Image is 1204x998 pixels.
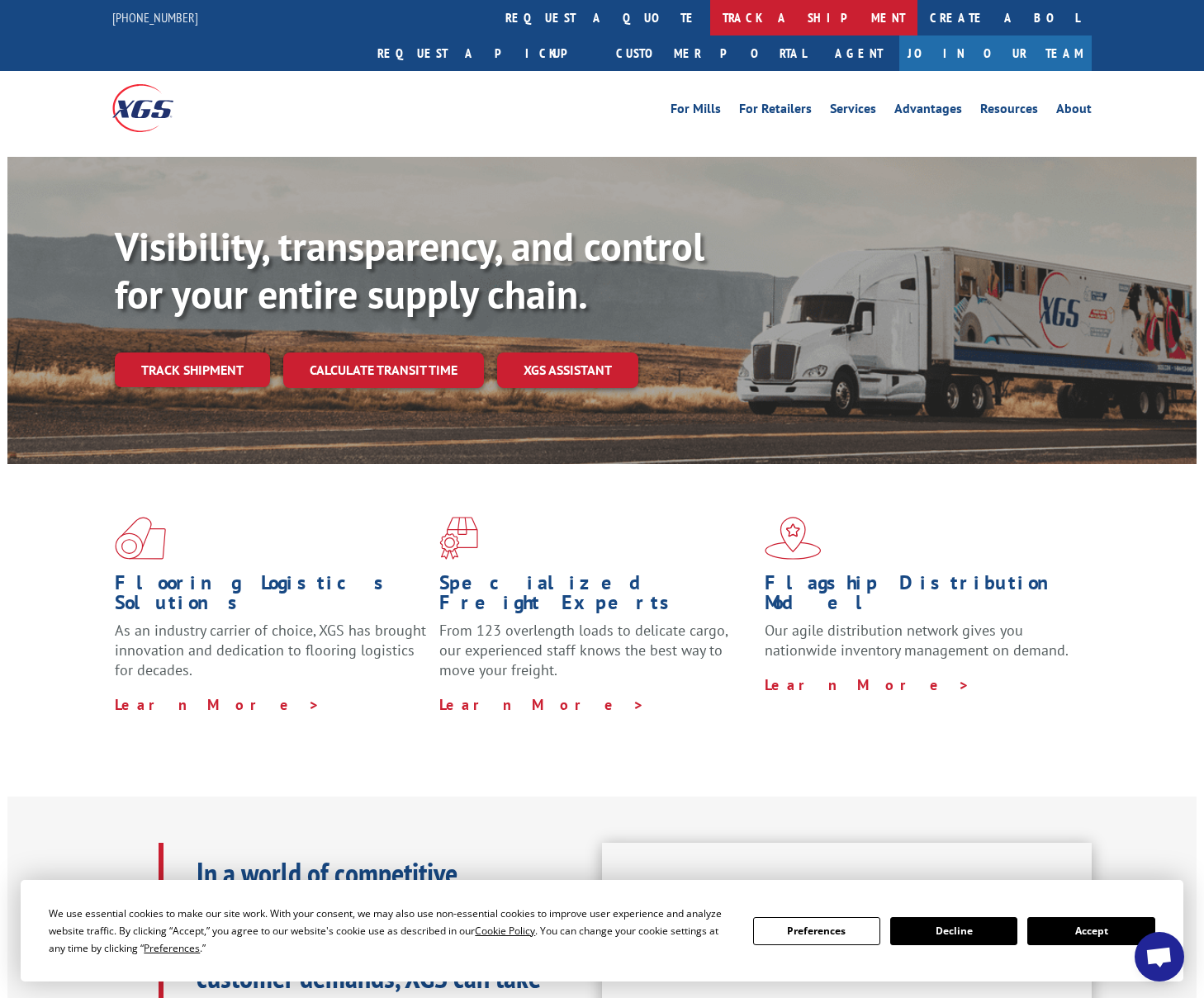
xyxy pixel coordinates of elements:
a: Join Our Team [899,35,1092,71]
div: We use essential cookies to make our site work. With your consent, we may also use non-essential ... [49,905,732,957]
span: Cookie Policy [475,924,535,938]
a: Calculate transit time [283,352,484,388]
button: Accept [1027,917,1154,945]
img: xgs-icon-total-supply-chain-intelligence-red [115,517,166,560]
a: Request a pickup [365,35,604,71]
h1: Flagship Distribution Model [765,573,1077,621]
button: Preferences [753,917,880,945]
a: Advantages [894,102,962,121]
a: For Retailers [739,102,812,121]
a: Resources [980,102,1038,121]
img: xgs-icon-flagship-distribution-model-red [765,517,822,560]
p: From 123 overlength loads to delicate cargo, our experienced staff knows the best way to move you... [439,621,751,694]
a: Agent [818,35,899,71]
img: xgs-icon-focused-on-flooring-red [439,517,478,560]
a: For Mills [671,102,721,121]
div: Cookie Consent Prompt [21,880,1183,981]
b: Visibility, transparency, and control for your entire supply chain. [115,220,704,319]
h1: Specialized Freight Experts [439,573,751,621]
a: Track shipment [115,352,270,387]
a: Learn More > [115,695,320,714]
a: About [1056,102,1092,121]
a: [PHONE_NUMBER] [112,9,198,26]
span: As an industry carrier of choice, XGS has brought innovation and dedication to flooring logistics... [115,621,426,679]
a: Services [830,102,876,121]
span: Preferences [144,941,200,955]
a: XGS ASSISTANT [497,352,638,388]
h1: Flooring Logistics Solutions [115,573,427,621]
a: Customer Portal [604,35,818,71]
button: Decline [890,917,1017,945]
span: Our agile distribution network gives you nationwide inventory management on demand. [765,621,1069,660]
a: Learn More > [439,695,645,714]
div: Open chat [1135,932,1184,981]
a: Learn More > [765,675,970,694]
